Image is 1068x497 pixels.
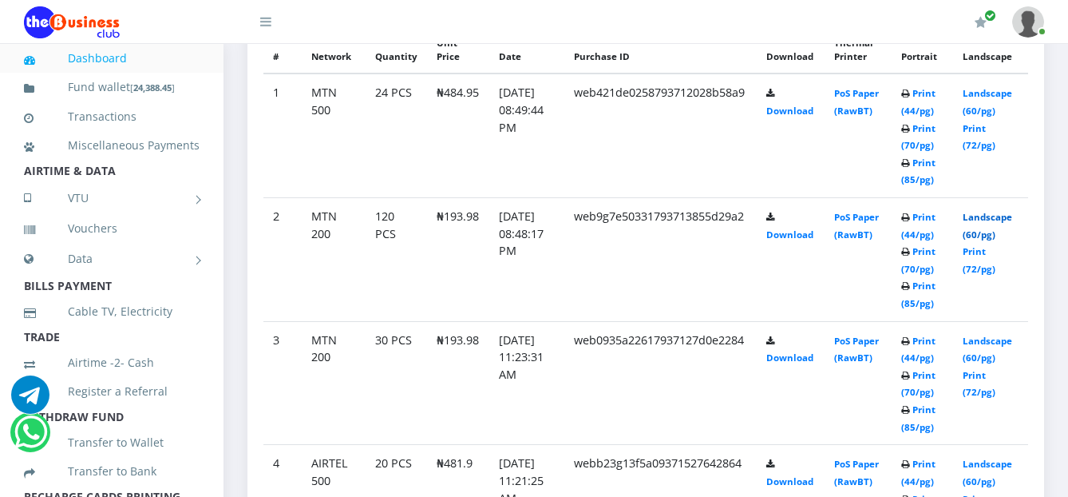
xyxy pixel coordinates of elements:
a: PoS Paper (RawBT) [834,335,879,364]
th: Portrait [892,26,953,74]
a: Landscape (60/pg) [963,87,1012,117]
a: Download [766,105,813,117]
a: Airtime -2- Cash [24,344,200,381]
a: Print (44/pg) [901,211,935,241]
a: PoS Paper (RawBT) [834,211,879,241]
a: Print (44/pg) [901,87,935,117]
td: 1 [263,74,302,197]
a: Print (70/pg) [901,369,935,399]
a: Landscape (60/pg) [963,211,1012,241]
a: Download [766,352,813,364]
td: 30 PCS [366,321,427,445]
td: 3 [263,321,302,445]
i: Renew/Upgrade Subscription [975,16,987,29]
td: MTN 500 [302,74,366,197]
td: MTN 200 [302,321,366,445]
small: [ ] [130,82,175,93]
a: Print (72/pg) [963,369,995,399]
a: Vouchers [24,210,200,247]
a: Chat for support [14,425,47,451]
td: [DATE] 08:49:44 PM [489,74,564,197]
a: Miscellaneous Payments [24,127,200,164]
td: [DATE] 11:23:31 AM [489,321,564,445]
b: 24,388.45 [133,82,172,93]
a: PoS Paper (RawBT) [834,458,879,487]
td: 120 PCS [366,197,427,321]
td: MTN 200 [302,197,366,321]
td: ₦193.98 [427,321,489,445]
th: Unit Price [427,26,489,74]
a: PoS Paper (RawBT) [834,87,879,117]
a: Print (70/pg) [901,122,935,152]
td: [DATE] 08:48:17 PM [489,197,564,321]
td: ₦193.98 [427,197,489,321]
a: Data [24,239,200,279]
td: web421de0258793712028b58a9 [564,74,757,197]
a: Print (72/pg) [963,122,995,152]
td: ₦484.95 [427,74,489,197]
a: Cable TV, Electricity [24,293,200,330]
th: Network [302,26,366,74]
a: Print (44/pg) [901,335,935,364]
a: Download [766,229,813,241]
a: Print (85/pg) [901,157,935,186]
th: Purchase ID [564,26,757,74]
a: Dashboard [24,40,200,77]
a: Landscape (60/pg) [963,335,1012,364]
span: Renew/Upgrade Subscription [984,10,996,22]
a: Chat for support [11,388,49,414]
th: Date [489,26,564,74]
a: Download [766,475,813,487]
a: Print (72/pg) [963,245,995,275]
a: Print (44/pg) [901,458,935,487]
td: 24 PCS [366,74,427,197]
a: Print (85/pg) [901,404,935,433]
a: Transfer to Wallet [24,424,200,461]
th: Download [757,26,825,74]
a: Transfer to Bank [24,453,200,490]
img: Logo [24,6,120,38]
td: web9g7e50331793713855d29a2 [564,197,757,321]
a: Landscape (60/pg) [963,458,1012,487]
img: User [1012,6,1044,38]
a: Transactions [24,98,200,135]
a: VTU [24,178,200,218]
th: Landscape [953,26,1028,74]
th: Thermal Printer [825,26,892,74]
a: Print (85/pg) [901,280,935,309]
a: Fund wallet[24,388.45] [24,69,200,106]
td: web0935a22617937127d0e2284 [564,321,757,445]
a: Print (70/pg) [901,245,935,275]
th: Quantity [366,26,427,74]
a: Register a Referral [24,373,200,410]
td: 2 [263,197,302,321]
th: # [263,26,302,74]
